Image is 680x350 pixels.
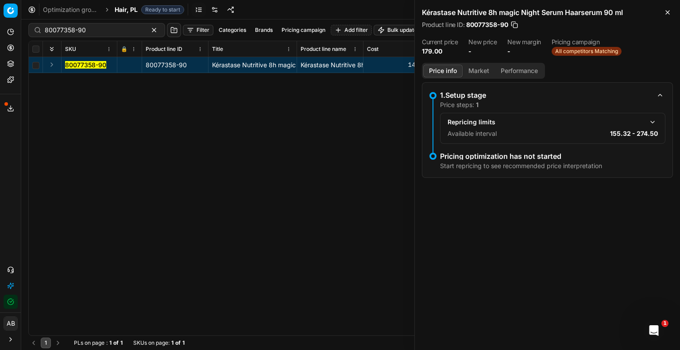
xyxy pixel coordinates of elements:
[422,39,458,45] dt: Current price
[610,129,658,138] p: 155.32 - 274.50
[374,25,421,35] button: Bulk update
[331,25,372,35] button: Add filter
[552,47,622,56] span: All competitors Matching
[422,22,464,28] span: Product line ID :
[65,61,106,69] button: 80077358-90
[251,25,276,35] button: Brands
[109,339,112,346] strong: 1
[468,39,497,45] dt: New price
[448,118,644,127] div: Repricing limits
[440,162,602,170] p: Start repricing to see recommended price interpretation
[448,129,497,138] p: Available interval
[440,153,602,160] p: Pricing optimization has not started
[422,7,673,18] h2: Kérastase Nutritive 8h magic Night Serum Haarserum 90 ml
[115,5,184,14] span: Hair, PLReady to start
[113,339,119,346] strong: of
[141,5,184,14] span: Ready to start
[4,316,18,331] button: AB
[74,339,123,346] div: :
[468,47,497,56] dd: -
[182,339,185,346] strong: 1
[74,339,104,346] span: PLs on page
[367,61,430,69] div: 145.16
[476,101,479,108] strong: 1
[43,5,184,14] nav: breadcrumb
[41,338,51,348] button: 1
[212,46,223,53] span: Title
[215,25,250,35] button: Categories
[46,59,57,70] button: Expand
[4,317,17,330] span: AB
[65,61,106,69] mark: 80077358-90
[278,25,329,35] button: Pricing campaign
[146,46,182,53] span: Product line ID
[212,61,385,69] span: Kérastase Nutritive 8h magic Night Serum Haarserum 90 ml
[643,320,665,341] iframe: Intercom live chat
[146,61,205,69] div: 80077358-90
[661,320,668,327] span: 1
[301,61,359,69] div: Kérastase Nutritive 8h magic Night Serum Haarserum 90 ml
[440,90,651,100] div: 1.Setup stage
[183,25,213,35] button: Filter
[120,339,123,346] strong: 1
[171,339,174,346] strong: 1
[552,39,622,45] dt: Pricing campaign
[121,46,127,53] span: 🔒
[28,338,39,348] button: Go to previous page
[507,39,541,45] dt: New margin
[301,46,346,53] span: Product line name
[133,339,170,346] span: SKUs on page :
[367,46,379,53] span: Cost
[45,26,142,35] input: Search by SKU or title
[440,100,479,109] p: Price steps:
[507,47,541,56] dd: -
[53,338,63,348] button: Go to next page
[466,20,508,29] span: 80077358-90
[463,65,495,77] button: Market
[65,46,76,53] span: SKU
[43,5,100,14] a: Optimization groups
[115,5,138,14] span: Hair, PL
[46,44,57,54] button: Expand all
[422,47,458,56] dd: 179.00
[175,339,181,346] strong: of
[28,338,63,348] nav: pagination
[423,65,463,77] button: Price info
[495,65,544,77] button: Performance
